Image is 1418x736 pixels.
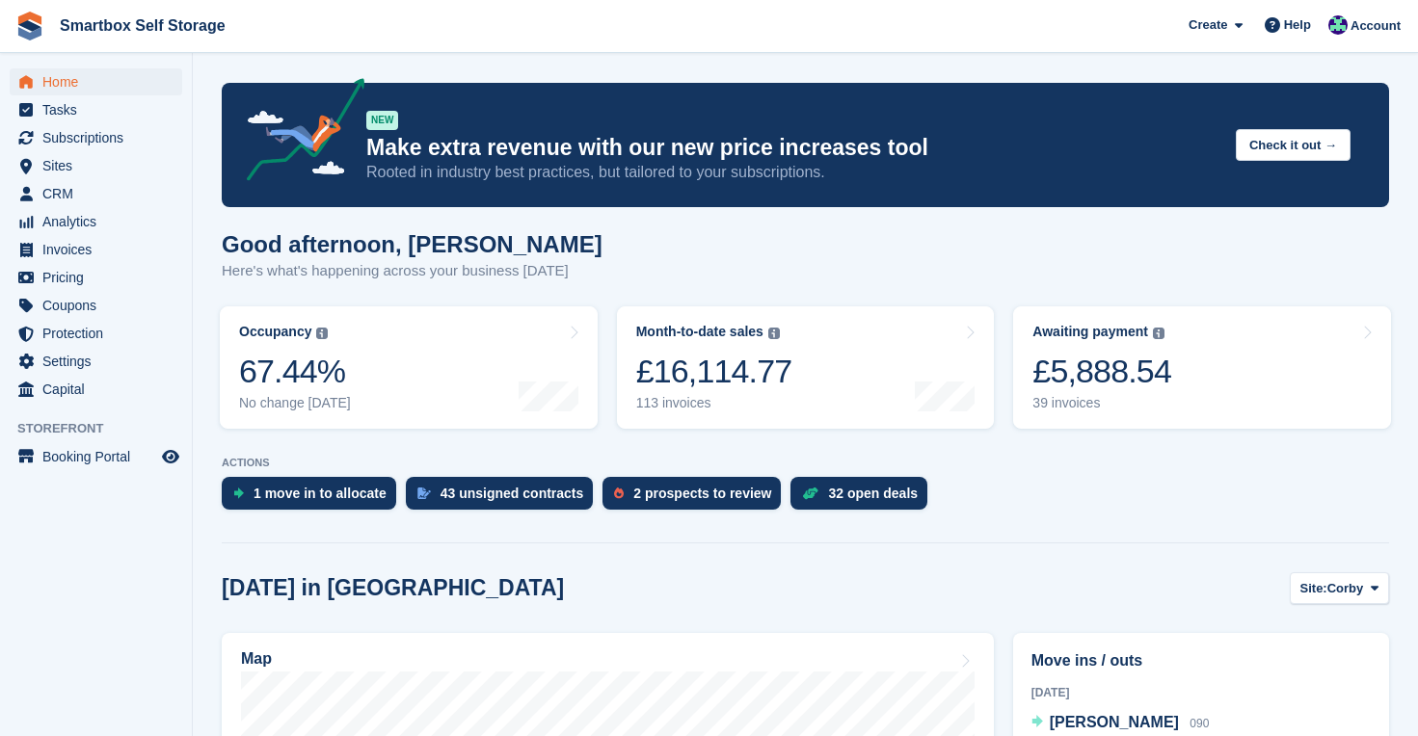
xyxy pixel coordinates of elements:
div: 67.44% [239,352,351,391]
div: NEW [366,111,398,130]
span: Protection [42,320,158,347]
div: 39 invoices [1032,395,1171,411]
button: Check it out → [1236,129,1351,161]
div: £5,888.54 [1032,352,1171,391]
div: 43 unsigned contracts [441,486,584,501]
span: 090 [1190,717,1209,730]
img: deal-1b604bf984904fb50ccaf53a9ad4b4a5d6e5aea283cecdc64d6e3604feb123c2.svg [802,486,818,500]
div: [DATE] [1031,684,1371,701]
a: 2 prospects to review [602,477,790,519]
span: Tasks [42,96,158,123]
span: Booking Portal [42,443,158,470]
a: menu [10,376,182,403]
a: menu [10,264,182,291]
a: menu [10,180,182,207]
span: Settings [42,348,158,375]
span: Storefront [17,419,192,438]
a: Occupancy 67.44% No change [DATE] [220,306,598,429]
h1: Good afternoon, [PERSON_NAME] [222,231,602,257]
div: 1 move in to allocate [254,486,387,501]
a: [PERSON_NAME] 090 [1031,711,1210,736]
span: Site: [1300,579,1327,598]
div: Awaiting payment [1032,324,1148,340]
p: ACTIONS [222,457,1389,469]
span: Subscriptions [42,124,158,151]
div: Occupancy [239,324,311,340]
p: Rooted in industry best practices, but tailored to your subscriptions. [366,162,1220,183]
h2: Move ins / outs [1031,649,1371,672]
a: 1 move in to allocate [222,477,406,519]
div: £16,114.77 [636,352,792,391]
span: Invoices [42,236,158,263]
a: menu [10,96,182,123]
span: Corby [1327,579,1364,598]
button: Site: Corby [1290,572,1389,604]
span: [PERSON_NAME] [1050,714,1179,730]
a: menu [10,236,182,263]
a: Awaiting payment £5,888.54 39 invoices [1013,306,1391,429]
h2: [DATE] in [GEOGRAPHIC_DATA] [222,575,564,601]
img: stora-icon-8386f47178a22dfd0bd8f6a31ec36ba5ce8667c1dd55bd0f319d3a0aa187defe.svg [15,12,44,40]
a: menu [10,443,182,470]
a: 43 unsigned contracts [406,477,603,519]
a: menu [10,68,182,95]
img: icon-info-grey-7440780725fd019a000dd9b08b2336e03edf1995a4989e88bcd33f0948082b44.svg [1153,328,1164,339]
h2: Map [241,650,272,668]
a: Preview store [159,445,182,468]
img: price-adjustments-announcement-icon-8257ccfd72463d97f412b2fc003d46551f7dbcb40ab6d574587a9cd5c0d94... [230,78,365,188]
a: menu [10,348,182,375]
img: icon-info-grey-7440780725fd019a000dd9b08b2336e03edf1995a4989e88bcd33f0948082b44.svg [768,328,780,339]
a: Month-to-date sales £16,114.77 113 invoices [617,306,995,429]
div: 2 prospects to review [633,486,771,501]
span: Create [1189,15,1227,35]
img: icon-info-grey-7440780725fd019a000dd9b08b2336e03edf1995a4989e88bcd33f0948082b44.svg [316,328,328,339]
a: menu [10,152,182,179]
a: menu [10,124,182,151]
div: 113 invoices [636,395,792,411]
img: prospect-51fa495bee0391a8d652442698ab0144808aea92771e9ea1ae160a38d050c398.svg [614,487,624,499]
a: menu [10,292,182,319]
span: Analytics [42,208,158,235]
a: menu [10,320,182,347]
div: No change [DATE] [239,395,351,411]
span: Capital [42,376,158,403]
img: Roger Canham [1328,15,1348,35]
a: 32 open deals [790,477,937,519]
img: move_ins_to_allocate_icon-fdf77a2bb77ea45bf5b3d319d69a93e2d87916cf1d5bf7949dd705db3b84f3ca.svg [233,487,244,499]
p: Make extra revenue with our new price increases tool [366,134,1220,162]
span: Account [1351,16,1401,36]
a: Smartbox Self Storage [52,10,233,41]
span: Help [1284,15,1311,35]
p: Here's what's happening across your business [DATE] [222,260,602,282]
span: CRM [42,180,158,207]
a: menu [10,208,182,235]
span: Pricing [42,264,158,291]
span: Sites [42,152,158,179]
span: Coupons [42,292,158,319]
div: 32 open deals [828,486,918,501]
img: contract_signature_icon-13c848040528278c33f63329250d36e43548de30e8caae1d1a13099fd9432cc5.svg [417,487,431,499]
div: Month-to-date sales [636,324,763,340]
span: Home [42,68,158,95]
